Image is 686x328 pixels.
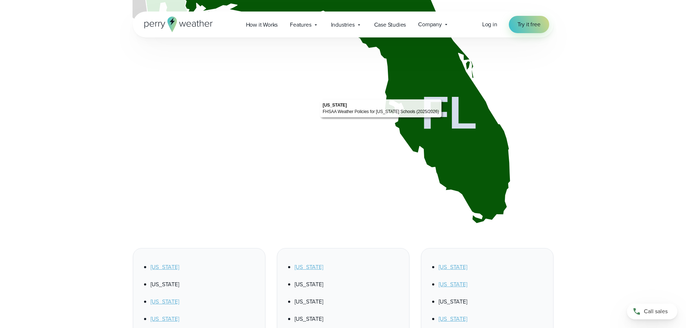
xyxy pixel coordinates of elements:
[509,16,549,33] a: Try it free
[439,263,467,271] a: [US_STATE]
[421,87,477,138] tspan: FL
[323,102,347,108] div: [US_STATE]
[151,297,179,306] a: [US_STATE]
[295,263,323,271] a: [US_STATE]
[246,21,278,29] span: How it Works
[418,20,442,29] span: Company
[627,304,677,319] a: Call sales
[331,21,355,29] span: Industries
[151,315,179,323] a: [US_STATE]
[151,271,256,289] li: [US_STATE]
[374,21,406,29] span: Case Studies
[644,307,668,316] span: Call sales
[240,17,284,32] a: How it Works
[439,280,467,288] a: [US_STATE]
[295,271,400,289] li: [US_STATE]
[290,21,311,29] span: Features
[323,108,439,115] div: FHSAA Weather Policies for [US_STATE] Schools (2025/2026)
[439,289,544,306] li: [US_STATE]
[368,17,412,32] a: Case Studies
[151,263,179,271] a: [US_STATE]
[295,306,400,323] li: [US_STATE]
[517,20,541,29] span: Try it free
[482,20,497,28] span: Log in
[439,315,467,323] a: [US_STATE]
[295,289,400,306] li: [US_STATE]
[482,20,497,29] a: Log in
